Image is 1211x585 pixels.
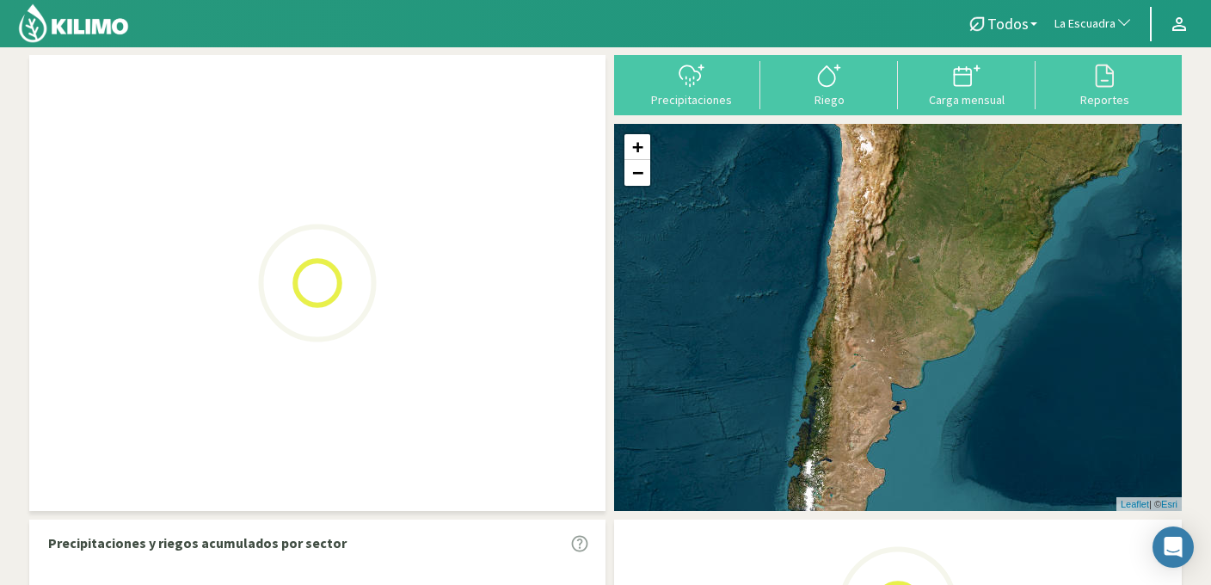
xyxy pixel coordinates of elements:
div: Precipitaciones [628,94,755,106]
button: Carga mensual [898,61,1036,107]
img: Loading... [231,197,403,369]
p: Precipitaciones y riegos acumulados por sector [48,533,347,553]
a: Esri [1161,499,1177,509]
div: Riego [765,94,893,106]
div: Reportes [1041,94,1168,106]
span: Todos [987,15,1029,33]
img: Kilimo [17,3,130,44]
a: Zoom in [624,134,650,160]
button: Reportes [1036,61,1173,107]
div: Open Intercom Messenger [1153,526,1194,568]
button: Precipitaciones [623,61,760,107]
span: La Escuadra [1054,15,1116,33]
button: Riego [760,61,898,107]
button: La Escuadra [1046,5,1141,43]
div: Carga mensual [903,94,1030,106]
a: Leaflet [1121,499,1149,509]
a: Zoom out [624,160,650,186]
div: | © [1116,497,1182,512]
